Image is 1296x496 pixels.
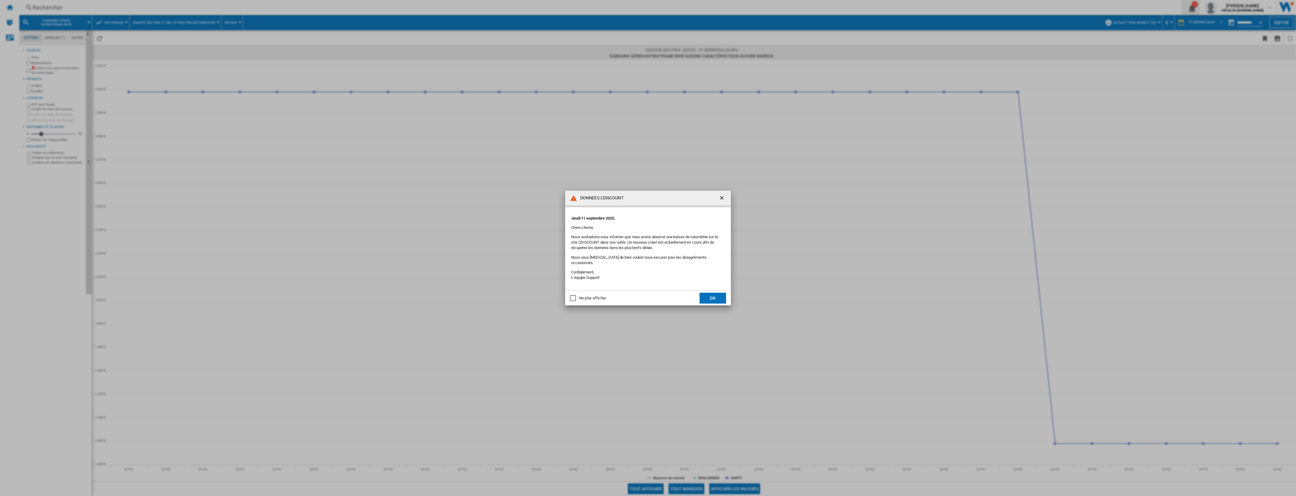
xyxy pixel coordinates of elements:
ng-md-icon: getI18NText('BUTTONS.CLOSE_DIALOG') [719,195,726,202]
button: getI18NText('BUTTONS.CLOSE_DIALOG') [716,192,728,204]
button: OK [700,293,726,304]
p: Nous vous [MEDICAL_DATA] de bien vouloir nous excuser pour les désagréments occasionnés. [571,255,725,266]
h4: DONNEES CDISCOUNT [577,195,624,201]
p: Nous souhaitons vous informer que nous avons observé une baisse de volumétrie sur le site CDISCOU... [571,234,725,251]
p: Chers clients, [571,225,725,230]
div: Ne plus afficher [579,295,606,301]
md-checkbox: Ne plus afficher [570,295,606,301]
p: Cordialement, L’équipe Support [571,270,725,280]
md-dialog: {{::notification.summary}} [565,191,731,306]
strong: Jeudi 11 septembre 2025, [571,216,615,220]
